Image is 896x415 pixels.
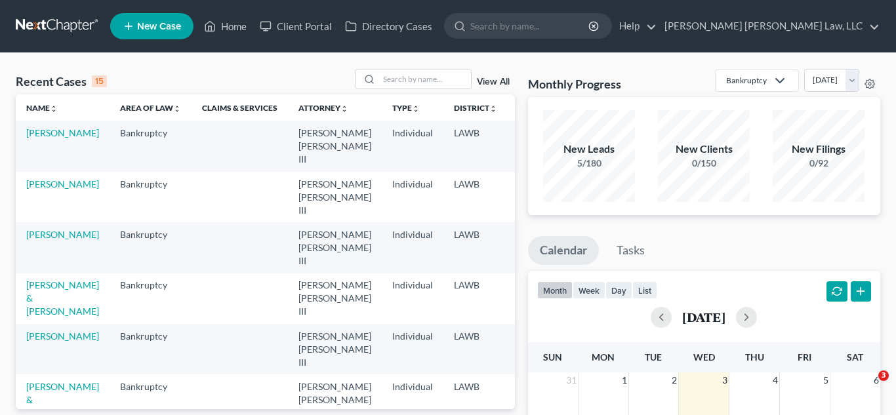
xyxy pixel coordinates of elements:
[632,281,657,299] button: list
[477,77,510,87] a: View All
[288,121,382,171] td: [PERSON_NAME] [PERSON_NAME] III
[851,370,883,402] iframe: Intercom live chat
[470,14,590,38] input: Search by name...
[543,142,635,157] div: New Leads
[773,142,865,157] div: New Filings
[508,324,573,374] td: 13
[298,103,348,113] a: Attorneyunfold_more
[605,281,632,299] button: day
[382,273,443,324] td: Individual
[26,178,99,189] a: [PERSON_NAME]
[658,14,880,38] a: [PERSON_NAME] [PERSON_NAME] Law, LLC
[693,351,715,363] span: Wed
[682,310,725,324] h2: [DATE]
[443,121,508,171] td: LAWB
[137,22,181,31] span: New Case
[565,372,578,388] span: 31
[338,14,439,38] a: Directory Cases
[745,351,764,363] span: Thu
[847,351,863,363] span: Sat
[621,372,628,388] span: 1
[489,105,497,113] i: unfold_more
[721,372,729,388] span: 3
[92,75,107,87] div: 15
[528,236,599,265] a: Calendar
[773,157,865,170] div: 0/92
[253,14,338,38] a: Client Portal
[508,222,573,273] td: 13
[573,281,605,299] button: week
[528,76,621,92] h3: Monthly Progress
[379,69,471,89] input: Search by name...
[288,324,382,374] td: [PERSON_NAME] [PERSON_NAME] III
[110,172,192,222] td: Bankruptcy
[537,281,573,299] button: month
[288,172,382,222] td: [PERSON_NAME] [PERSON_NAME] III
[192,94,288,121] th: Claims & Services
[443,324,508,374] td: LAWB
[454,103,497,113] a: Districtunfold_more
[508,121,573,171] td: 13
[878,370,889,381] span: 3
[382,222,443,273] td: Individual
[645,351,662,363] span: Tue
[822,372,830,388] span: 5
[173,105,181,113] i: unfold_more
[288,222,382,273] td: [PERSON_NAME] [PERSON_NAME] III
[382,121,443,171] td: Individual
[26,229,99,240] a: [PERSON_NAME]
[771,372,779,388] span: 4
[726,75,767,86] div: Bankruptcy
[508,273,573,324] td: 13
[543,351,562,363] span: Sun
[382,324,443,374] td: Individual
[443,222,508,273] td: LAWB
[340,105,348,113] i: unfold_more
[658,142,750,157] div: New Clients
[110,324,192,374] td: Bankruptcy
[392,103,420,113] a: Typeunfold_more
[605,236,657,265] a: Tasks
[443,273,508,324] td: LAWB
[26,279,99,317] a: [PERSON_NAME] & [PERSON_NAME]
[670,372,678,388] span: 2
[26,127,99,138] a: [PERSON_NAME]
[508,172,573,222] td: 13
[798,351,811,363] span: Fri
[412,105,420,113] i: unfold_more
[382,172,443,222] td: Individual
[26,330,99,342] a: [PERSON_NAME]
[16,73,107,89] div: Recent Cases
[50,105,58,113] i: unfold_more
[197,14,253,38] a: Home
[110,222,192,273] td: Bankruptcy
[120,103,181,113] a: Area of Lawunfold_more
[543,157,635,170] div: 5/180
[110,121,192,171] td: Bankruptcy
[288,273,382,324] td: [PERSON_NAME] [PERSON_NAME] III
[613,14,657,38] a: Help
[26,103,58,113] a: Nameunfold_more
[110,273,192,324] td: Bankruptcy
[658,157,750,170] div: 0/150
[592,351,615,363] span: Mon
[443,172,508,222] td: LAWB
